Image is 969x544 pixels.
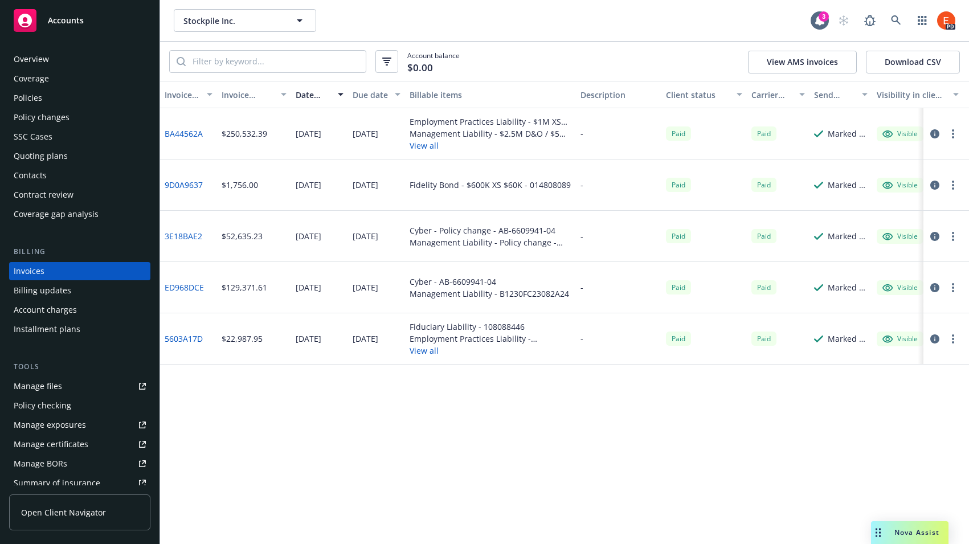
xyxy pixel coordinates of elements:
[9,416,150,434] a: Manage exposures
[819,11,829,22] div: 3
[222,230,263,242] div: $52,635.23
[809,81,872,108] button: Send result
[222,89,274,101] div: Invoice amount
[407,51,460,72] span: Account balance
[48,16,84,25] span: Accounts
[9,301,150,319] a: Account charges
[14,435,88,453] div: Manage certificates
[885,9,907,32] a: Search
[14,89,42,107] div: Policies
[14,128,52,146] div: SSC Cases
[882,283,918,293] div: Visible
[410,116,571,128] div: Employment Practices Liability - $1M XS $75K EPL / $1M XS $0 FIDU - EKS3582169
[14,50,49,68] div: Overview
[937,11,955,30] img: photo
[666,332,691,346] div: Paid
[410,179,571,191] div: Fidelity Bond - $600K XS $60K - 014808089
[296,179,321,191] div: [DATE]
[9,246,150,257] div: Billing
[165,281,204,293] a: ED968DCE
[296,281,321,293] div: [DATE]
[296,333,321,345] div: [DATE]
[871,521,885,544] div: Drag to move
[405,81,576,108] button: Billable items
[580,179,583,191] div: -
[828,128,868,140] div: Marked as sent
[894,527,939,537] span: Nova Assist
[177,57,186,66] svg: Search
[222,128,267,140] div: $250,532.39
[666,89,730,101] div: Client status
[14,320,80,338] div: Installment plans
[882,129,918,139] div: Visible
[410,321,571,333] div: Fiduciary Liability - 108088446
[14,186,73,204] div: Contract review
[9,474,150,492] a: Summary of insurance
[14,474,100,492] div: Summary of insurance
[14,69,49,88] div: Coverage
[21,506,106,518] span: Open Client Navigator
[353,179,378,191] div: [DATE]
[407,60,433,75] span: $0.00
[296,89,331,101] div: Date issued
[666,229,691,243] div: Paid
[9,166,150,185] a: Contacts
[222,333,263,345] div: $22,987.95
[14,377,62,395] div: Manage files
[353,333,378,345] div: [DATE]
[353,230,378,242] div: [DATE]
[9,50,150,68] a: Overview
[751,126,776,141] div: Paid
[828,281,868,293] div: Marked as sent
[9,435,150,453] a: Manage certificates
[661,81,747,108] button: Client status
[410,276,569,288] div: Cyber - AB-6609941-04
[14,455,67,473] div: Manage BORs
[9,205,150,223] a: Coverage gap analysis
[9,5,150,36] a: Accounts
[174,9,316,32] button: Stockpile Inc.
[751,229,776,243] div: Paid
[410,140,571,152] button: View all
[14,281,71,300] div: Billing updates
[751,332,776,346] span: Paid
[871,521,948,544] button: Nova Assist
[858,9,881,32] a: Report a Bug
[9,128,150,146] a: SSC Cases
[183,15,282,27] span: Stockpile Inc.
[580,230,583,242] div: -
[832,9,855,32] a: Start snowing
[14,416,86,434] div: Manage exposures
[576,81,661,108] button: Description
[222,281,267,293] div: $129,371.61
[296,230,321,242] div: [DATE]
[410,288,569,300] div: Management Liability - B1230FC23082A24
[751,178,776,192] div: Paid
[9,377,150,395] a: Manage files
[160,81,217,108] button: Invoice ID
[828,179,868,191] div: Marked as sent
[217,81,291,108] button: Invoice amount
[872,81,963,108] button: Visibility in client dash
[751,280,776,295] div: Paid
[748,51,857,73] button: View AMS invoices
[9,320,150,338] a: Installment plans
[828,333,868,345] div: Marked as sent
[751,89,792,101] div: Carrier status
[666,178,691,192] span: Paid
[14,301,77,319] div: Account charges
[291,81,348,108] button: Date issued
[9,361,150,373] div: Tools
[410,224,571,236] div: Cyber - Policy change - AB-6609941-04
[666,126,691,141] span: Paid
[877,89,946,101] div: Visibility in client dash
[747,81,809,108] button: Carrier status
[410,236,571,248] div: Management Liability - Policy change - B1230FC23082A24
[814,89,855,101] div: Send result
[9,108,150,126] a: Policy changes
